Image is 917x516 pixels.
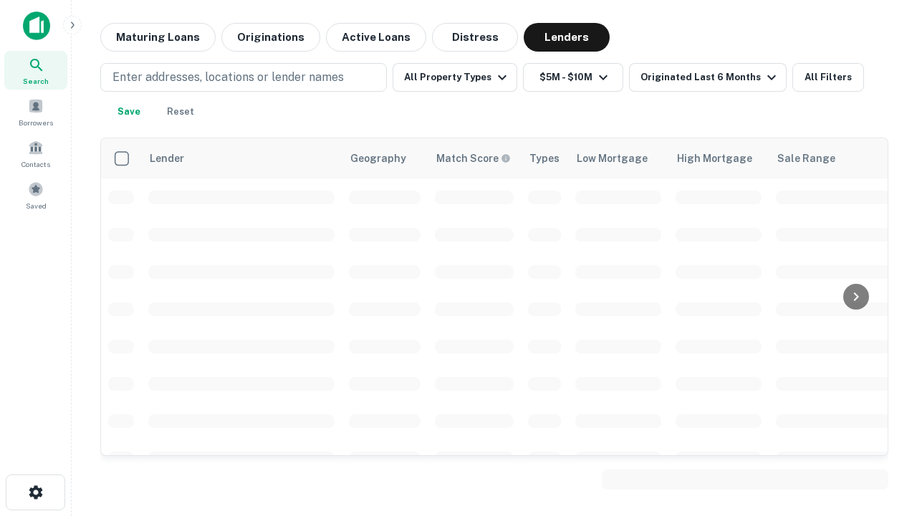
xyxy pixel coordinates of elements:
div: Lender [150,150,184,167]
th: Sale Range [769,138,898,178]
button: All Filters [792,63,864,92]
span: Search [23,75,49,87]
button: All Property Types [393,63,517,92]
div: Sale Range [777,150,835,167]
button: $5M - $10M [523,63,623,92]
th: Low Mortgage [568,138,668,178]
button: Originations [221,23,320,52]
div: Geography [350,150,406,167]
span: Borrowers [19,117,53,128]
button: Enter addresses, locations or lender names [100,63,387,92]
th: High Mortgage [668,138,769,178]
h6: Match Score [436,150,508,166]
div: Low Mortgage [577,150,648,167]
p: Enter addresses, locations or lender names [112,69,344,86]
div: Types [529,150,560,167]
th: Geography [342,138,428,178]
button: Lenders [524,23,610,52]
div: High Mortgage [677,150,752,167]
a: Search [4,51,67,90]
span: Saved [26,200,47,211]
th: Types [521,138,568,178]
span: Contacts [21,158,50,170]
button: Reset [158,97,203,126]
iframe: Chat Widget [845,401,917,470]
button: Originated Last 6 Months [629,63,787,92]
button: Distress [432,23,518,52]
button: Maturing Loans [100,23,216,52]
a: Borrowers [4,92,67,131]
a: Saved [4,176,67,214]
img: capitalize-icon.png [23,11,50,40]
a: Contacts [4,134,67,173]
div: Capitalize uses an advanced AI algorithm to match your search with the best lender. The match sco... [436,150,511,166]
button: Active Loans [326,23,426,52]
th: Capitalize uses an advanced AI algorithm to match your search with the best lender. The match sco... [428,138,521,178]
button: Save your search to get updates of matches that match your search criteria. [106,97,152,126]
div: Originated Last 6 Months [640,69,780,86]
th: Lender [141,138,342,178]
